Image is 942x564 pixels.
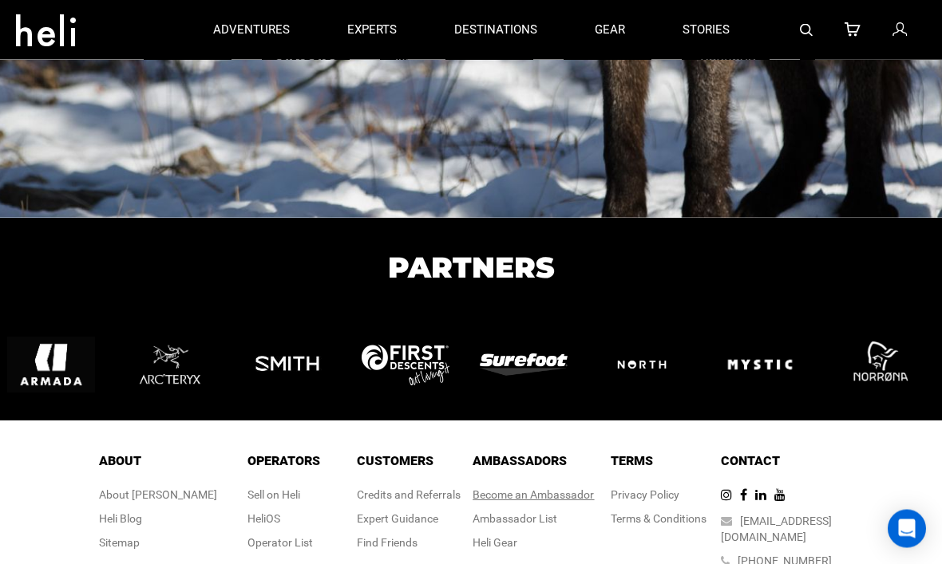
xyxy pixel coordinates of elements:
img: logo [362,345,465,386]
img: logo [243,321,347,409]
a: Heli Blog [99,513,142,526]
a: Expert Guidance [357,513,438,526]
a: Terms & Conditions [611,513,706,526]
a: [EMAIL_ADDRESS][DOMAIN_NAME] [721,515,832,544]
div: Sitemap [99,535,217,551]
a: HeliOS [247,513,280,526]
img: logo [834,321,938,409]
img: search-bar-icon.svg [800,24,813,37]
p: adventures [213,22,290,38]
div: Find Friends [357,535,461,551]
img: logo [7,321,111,409]
div: Operator List [247,535,320,551]
span: Contact [721,454,780,469]
span: Customers [357,454,433,469]
div: About [PERSON_NAME] [99,487,217,503]
a: Privacy Policy [611,489,679,502]
img: logo [480,354,584,376]
a: Heli Gear [473,537,517,550]
span: Operators [247,454,320,469]
span: About [99,454,141,469]
span: Terms [611,454,653,469]
div: Ambassador List [473,511,594,527]
a: Credits and Referrals [357,489,461,502]
div: Open Intercom Messenger [888,510,926,548]
a: Become an Ambassador [473,489,594,502]
img: logo [598,342,702,388]
img: logo [716,321,820,409]
span: Ambassadors [473,454,567,469]
p: destinations [454,22,537,38]
div: Sell on Heli [247,487,320,503]
img: logo [125,320,229,411]
p: experts [347,22,397,38]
